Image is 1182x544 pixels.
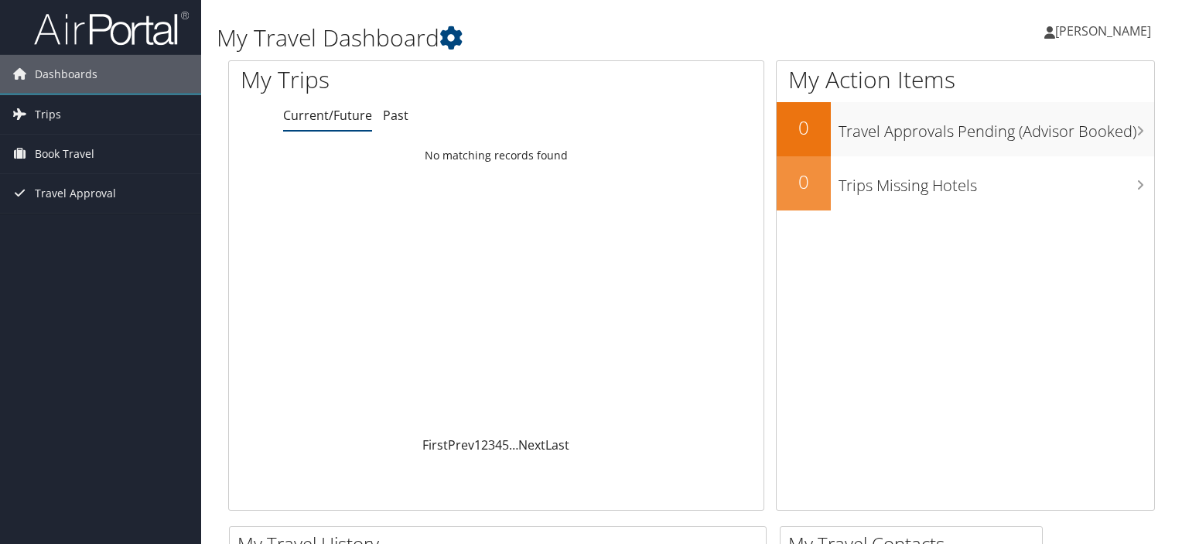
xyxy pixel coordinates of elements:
a: 5 [502,436,509,453]
h1: My Trips [241,63,529,96]
h3: Travel Approvals Pending (Advisor Booked) [839,113,1154,142]
h1: My Action Items [777,63,1154,96]
a: Last [545,436,569,453]
td: No matching records found [229,142,764,169]
a: 0Trips Missing Hotels [777,156,1154,210]
h2: 0 [777,115,831,141]
a: Past [383,107,408,124]
a: [PERSON_NAME] [1044,8,1167,54]
span: Trips [35,95,61,134]
h1: My Travel Dashboard [217,22,850,54]
span: … [509,436,518,453]
a: Next [518,436,545,453]
span: Dashboards [35,55,97,94]
a: 4 [495,436,502,453]
a: 0Travel Approvals Pending (Advisor Booked) [777,102,1154,156]
a: First [422,436,448,453]
a: 1 [474,436,481,453]
a: 3 [488,436,495,453]
h2: 0 [777,169,831,195]
span: [PERSON_NAME] [1055,22,1151,39]
span: Book Travel [35,135,94,173]
a: Prev [448,436,474,453]
h3: Trips Missing Hotels [839,167,1154,197]
a: 2 [481,436,488,453]
span: Travel Approval [35,174,116,213]
img: airportal-logo.png [34,10,189,46]
a: Current/Future [283,107,372,124]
